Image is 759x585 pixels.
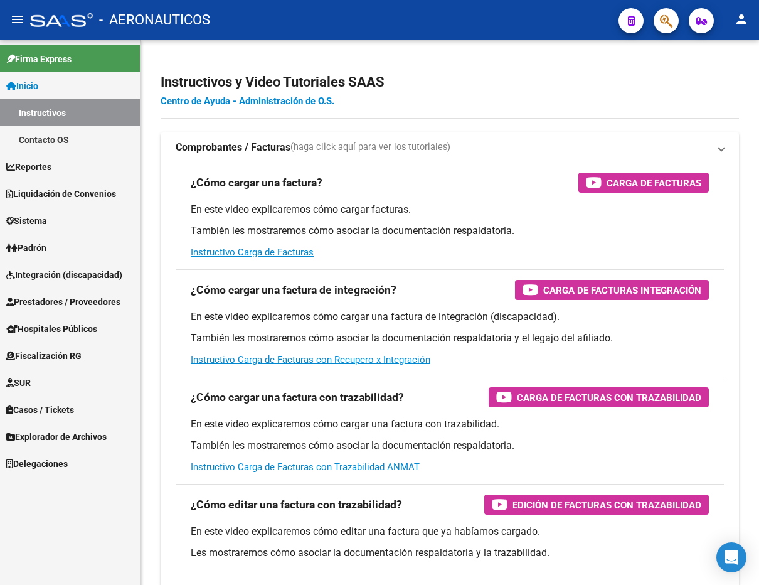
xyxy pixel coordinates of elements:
[191,331,709,345] p: También les mostraremos cómo asociar la documentación respaldatoria y el legajo del afiliado.
[6,52,72,66] span: Firma Express
[99,6,210,34] span: - AERONAUTICOS
[191,310,709,324] p: En este video explicaremos cómo cargar una factura de integración (discapacidad).
[6,349,82,363] span: Fiscalización RG
[6,160,51,174] span: Reportes
[191,281,396,299] h3: ¿Cómo cargar una factura de integración?
[191,174,322,191] h3: ¿Cómo cargar una factura?
[191,461,420,473] a: Instructivo Carga de Facturas con Trazabilidad ANMAT
[161,132,739,163] mat-expansion-panel-header: Comprobantes / Facturas(haga click aquí para ver los tutoriales)
[191,224,709,238] p: También les mostraremos cómo asociar la documentación respaldatoria.
[6,295,120,309] span: Prestadores / Proveedores
[290,141,450,154] span: (haga click aquí para ver los tutoriales)
[161,70,739,94] h2: Instructivos y Video Tutoriales SAAS
[10,12,25,27] mat-icon: menu
[6,376,31,390] span: SUR
[6,430,107,444] span: Explorador de Archivos
[6,268,122,282] span: Integración (discapacidad)
[517,390,701,405] span: Carga de Facturas con Trazabilidad
[191,203,709,217] p: En este video explicaremos cómo cargar facturas.
[6,403,74,417] span: Casos / Tickets
[191,389,404,406] h3: ¿Cómo cargar una factura con trazabilidad?
[161,95,334,107] a: Centro de Ayuda - Administración de O.S.
[191,525,709,539] p: En este video explicaremos cómo editar una factura que ya habíamos cargado.
[191,417,709,431] p: En este video explicaremos cómo cargar una factura con trazabilidad.
[716,542,746,572] div: Open Intercom Messenger
[484,495,709,515] button: Edición de Facturas con Trazabilidad
[489,387,709,407] button: Carga de Facturas con Trazabilidad
[191,496,402,513] h3: ¿Cómo editar una factura con trazabilidad?
[6,79,38,93] span: Inicio
[543,282,701,298] span: Carga de Facturas Integración
[578,173,709,193] button: Carga de Facturas
[6,214,47,228] span: Sistema
[734,12,749,27] mat-icon: person
[512,497,701,513] span: Edición de Facturas con Trazabilidad
[6,457,68,471] span: Delegaciones
[607,175,701,191] span: Carga de Facturas
[191,439,709,453] p: También les mostraremos cómo asociar la documentación respaldatoria.
[191,546,709,560] p: Les mostraremos cómo asociar la documentación respaldatoria y la trazabilidad.
[176,141,290,154] strong: Comprobantes / Facturas
[191,354,430,365] a: Instructivo Carga de Facturas con Recupero x Integración
[6,241,46,255] span: Padrón
[515,280,709,300] button: Carga de Facturas Integración
[6,322,97,336] span: Hospitales Públicos
[191,247,314,258] a: Instructivo Carga de Facturas
[6,187,116,201] span: Liquidación de Convenios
